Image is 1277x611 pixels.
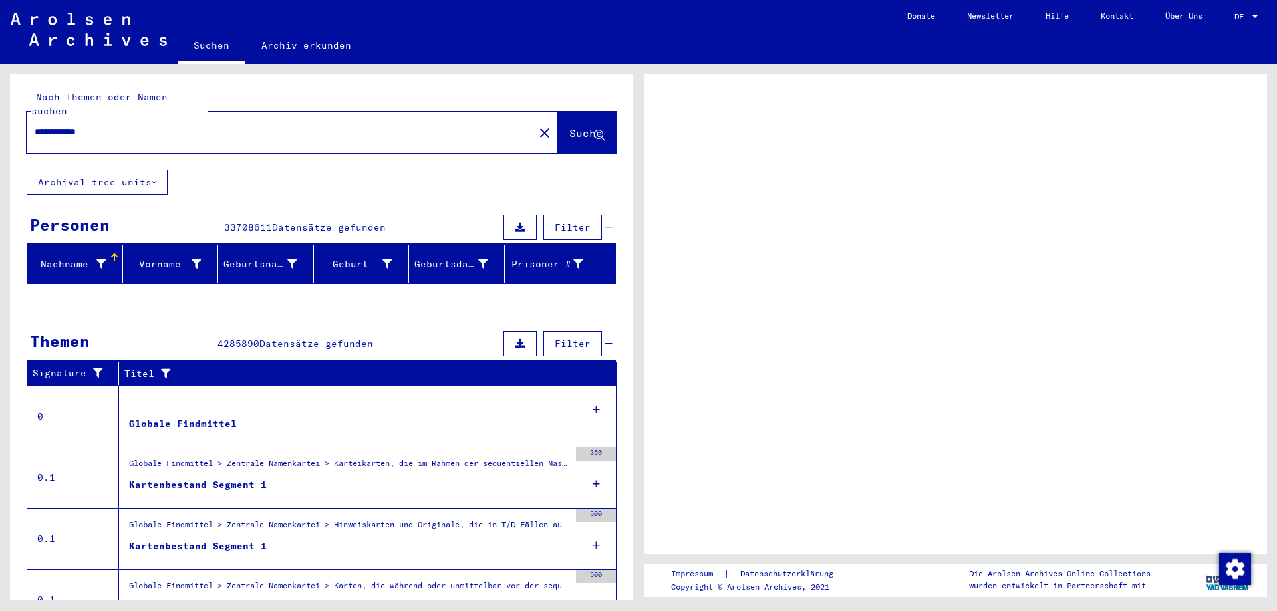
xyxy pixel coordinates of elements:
div: Themen [30,329,90,353]
mat-header-cell: Prisoner # [505,245,616,283]
div: Titel [124,363,603,384]
a: Archiv erkunden [245,29,367,61]
div: Globale Findmittel > Zentrale Namenkartei > Karteikarten, die im Rahmen der sequentiellen Massend... [129,457,569,476]
div: 500 [576,509,616,522]
div: Geburtsdatum [414,257,488,271]
td: 0 [27,386,119,447]
mat-icon: close [537,125,553,141]
div: Signature [33,366,108,380]
a: Impressum [671,567,724,581]
div: 500 [576,570,616,583]
div: | [671,567,849,581]
div: Prisoner # [510,257,583,271]
div: Globale Findmittel > Zentrale Namenkartei > Hinweiskarten und Originale, die in T/D-Fällen aufgef... [129,519,569,537]
img: Arolsen_neg.svg [11,13,167,46]
button: Archival tree units [27,170,168,195]
button: Filter [543,215,602,240]
div: Geburt‏ [319,253,409,275]
div: Vorname [128,253,218,275]
td: 0.1 [27,447,119,508]
button: Filter [543,331,602,356]
div: Globale Findmittel [129,417,237,431]
div: Kartenbestand Segment 1 [129,539,267,553]
mat-header-cell: Nachname [27,245,123,283]
p: Die Arolsen Archives Online-Collections [969,568,1151,580]
mat-header-cell: Vorname [123,245,219,283]
button: Suche [558,112,617,153]
div: Vorname [128,257,202,271]
img: Zustimmung ändern [1219,553,1251,585]
div: Geburtsname [223,257,297,271]
div: Geburtsname [223,253,313,275]
td: 0.1 [27,508,119,569]
div: Titel [124,367,590,381]
span: Datensätze gefunden [259,338,373,350]
div: 350 [576,447,616,461]
mat-header-cell: Geburtsdatum [409,245,505,283]
p: wurden entwickelt in Partnerschaft mit [969,580,1151,592]
div: Nachname [33,257,106,271]
button: Clear [531,119,558,146]
div: Signature [33,363,122,384]
span: 33708611 [224,221,272,233]
div: Geburt‏ [319,257,392,271]
mat-header-cell: Geburtsname [218,245,314,283]
span: Filter [555,338,591,350]
span: DE [1234,12,1249,21]
span: 4285890 [217,338,259,350]
div: Geburtsdatum [414,253,504,275]
p: Copyright © Arolsen Archives, 2021 [671,581,849,593]
a: Datenschutzerklärung [730,567,849,581]
div: Kartenbestand Segment 1 [129,478,267,492]
span: Filter [555,221,591,233]
div: Globale Findmittel > Zentrale Namenkartei > Karten, die während oder unmittelbar vor der sequenti... [129,580,569,598]
a: Suchen [178,29,245,64]
span: Suche [569,126,603,140]
img: yv_logo.png [1203,563,1253,596]
mat-label: Nach Themen oder Namen suchen [31,91,168,117]
div: Prisoner # [510,253,600,275]
div: Nachname [33,253,122,275]
mat-header-cell: Geburt‏ [314,245,410,283]
span: Datensätze gefunden [272,221,386,233]
div: Personen [30,213,110,237]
